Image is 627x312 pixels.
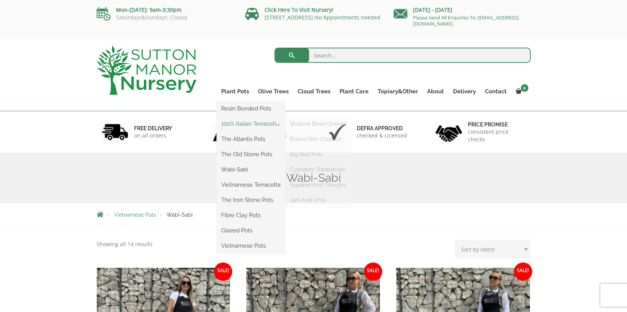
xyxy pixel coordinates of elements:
[217,194,285,206] a: The Iron Stone Pots
[285,149,351,160] a: Big Bell Pots
[285,118,351,130] a: Shallow Bowl Grande
[285,194,351,206] a: Jars And Urns
[97,46,196,95] img: logo
[468,128,526,143] p: consistent price checks
[468,121,526,128] h6: Price promise
[217,164,285,175] a: Wabi-Sabi
[521,84,528,92] span: 0
[285,164,351,175] a: Cylinders Traditionals
[134,125,172,132] h6: FREE DELIVERY
[514,262,532,281] span: Sale!
[335,86,373,97] a: Plant Care
[134,132,172,139] p: on all orders
[97,5,234,14] p: Mon-[DATE]: 9am-3:30pm
[285,133,351,145] a: Rolled Rim Classico
[217,149,285,160] a: The Old Stone Pots
[436,120,462,144] img: 4.jpg
[293,86,335,97] a: Cloud Trees
[97,171,531,185] h1: Wabi-Sabi
[423,86,448,97] a: About
[394,5,531,14] p: [DATE] - [DATE]
[285,179,351,190] a: Squares And Troughs
[357,125,407,132] h6: Defra approved
[217,118,285,130] a: 100% Italian Terracotta
[254,86,293,97] a: Olive Trees
[97,211,531,218] nav: Breadcrumbs
[97,14,234,21] p: Saturdays&Sundays: Closed
[357,132,407,139] p: checked & Licensed
[213,122,239,142] img: 2.jpg
[114,212,156,218] a: Vietnamese Pots
[217,86,254,97] a: Plant Pots
[214,262,232,281] span: Sale!
[413,14,519,27] a: Please Send All Enquiries To: [EMAIL_ADDRESS][DOMAIN_NAME]
[217,240,285,251] a: Vietnamese Pots
[166,212,193,218] span: Wabi-Sabi
[511,86,531,97] a: 0
[97,240,153,249] p: Showing all 14 results
[448,86,480,97] a: Delivery
[265,6,333,13] a: Click Here To Visit Nursery!
[265,14,380,21] a: [STREET_ADDRESS] No Appointments needed
[364,262,382,281] span: Sale!
[373,86,423,97] a: Topiary&Other
[455,240,531,259] select: Shop order
[217,210,285,221] a: Fibre Clay Pots
[102,122,128,142] img: 1.jpg
[217,179,285,190] a: Vietnamese Terracotta
[217,103,285,114] a: Resin Bonded Pots
[217,225,285,236] a: Glazed Pots
[274,48,531,63] input: Search...
[480,86,511,97] a: Contact
[217,133,285,145] a: The Atlantis Pots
